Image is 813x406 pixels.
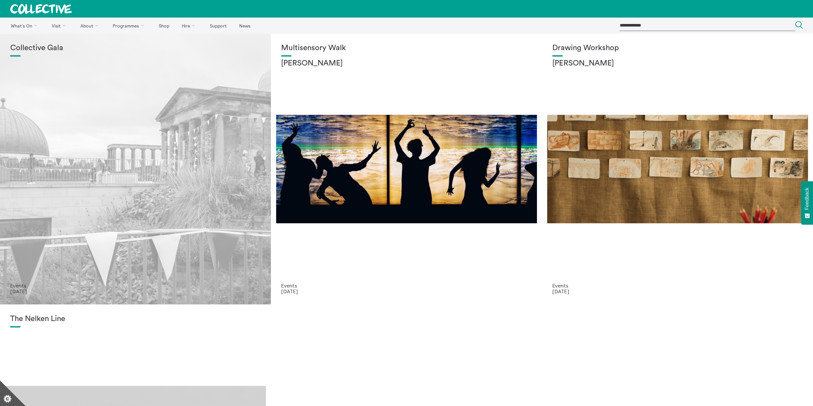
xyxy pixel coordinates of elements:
[46,18,74,34] a: Visit
[234,18,256,34] a: News
[804,188,810,210] span: Feedback
[552,283,803,288] p: Events
[153,18,175,34] a: Shop
[281,288,532,294] p: [DATE]
[10,315,261,324] h1: The Nelken Line
[271,34,542,304] a: Museum Art Walk Multisensory Walk [PERSON_NAME] Events [DATE]
[107,18,152,34] a: Programmes
[10,44,261,53] h1: Collective Gala
[75,18,106,34] a: About
[281,283,532,288] p: Events
[552,44,803,53] h1: Drawing Workshop
[552,59,803,68] h2: [PERSON_NAME]
[281,59,532,68] h2: [PERSON_NAME]
[10,283,261,288] p: Events
[801,181,813,225] button: Feedback - Show survey
[281,44,532,53] h1: Multisensory Walk
[10,288,261,294] p: [DATE]
[552,288,803,294] p: [DATE]
[5,18,45,34] a: What's On
[204,18,232,34] a: Support
[176,18,203,34] a: Hire
[542,34,813,304] a: Annie Lord Drawing Workshop [PERSON_NAME] Events [DATE]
